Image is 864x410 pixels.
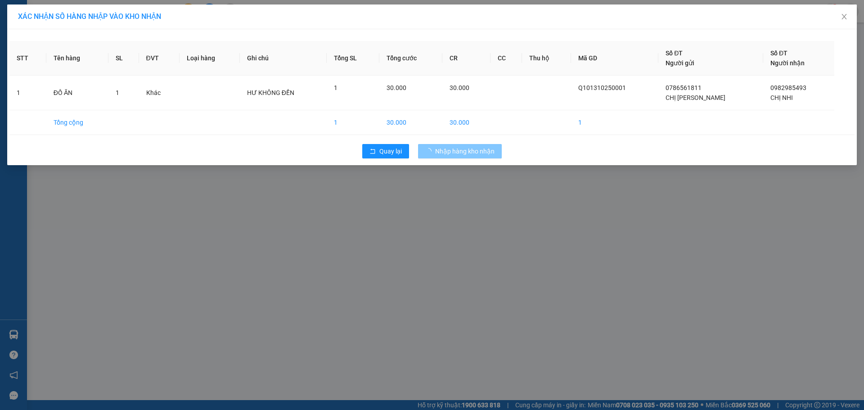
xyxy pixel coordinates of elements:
[666,59,694,67] span: Người gửi
[108,41,139,76] th: SL
[770,50,787,57] span: Số ĐT
[442,41,490,76] th: CR
[84,22,376,33] li: [STREET_ADDRESS][PERSON_NAME]. [GEOGRAPHIC_DATA], Tỉnh [GEOGRAPHIC_DATA]
[522,41,571,76] th: Thu hộ
[425,148,435,154] span: loading
[327,41,379,76] th: Tổng SL
[832,5,857,30] button: Close
[841,13,848,20] span: close
[46,76,108,110] td: ĐỒ ĂN
[369,148,376,155] span: rollback
[9,41,46,76] th: STT
[442,110,490,135] td: 30.000
[571,110,659,135] td: 1
[770,84,806,91] span: 0982985493
[387,84,406,91] span: 30.000
[379,41,442,76] th: Tổng cước
[571,41,659,76] th: Mã GD
[240,41,327,76] th: Ghi chú
[770,94,793,101] span: CHỊ NHI
[578,84,626,91] span: Q101310250001
[84,33,376,45] li: Hotline: 1900 8153
[334,84,337,91] span: 1
[139,41,180,76] th: ĐVT
[362,144,409,158] button: rollbackQuay lại
[11,65,101,80] b: GỬI : PV Gò Dầu
[116,89,119,96] span: 1
[435,146,495,156] span: Nhập hàng kho nhận
[11,11,56,56] img: logo.jpg
[46,110,108,135] td: Tổng cộng
[450,84,469,91] span: 30.000
[327,110,379,135] td: 1
[418,144,502,158] button: Nhập hàng kho nhận
[666,50,683,57] span: Số ĐT
[379,110,442,135] td: 30.000
[666,84,702,91] span: 0786561811
[666,94,725,101] span: CHỊ [PERSON_NAME]
[770,59,805,67] span: Người nhận
[46,41,108,76] th: Tên hàng
[18,12,161,21] span: XÁC NHẬN SỐ HÀNG NHẬP VÀO KHO NHẬN
[180,41,240,76] th: Loại hàng
[490,41,522,76] th: CC
[379,146,402,156] span: Quay lại
[9,76,46,110] td: 1
[139,76,180,110] td: Khác
[247,89,294,96] span: HƯ KHÔNG ĐỀN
